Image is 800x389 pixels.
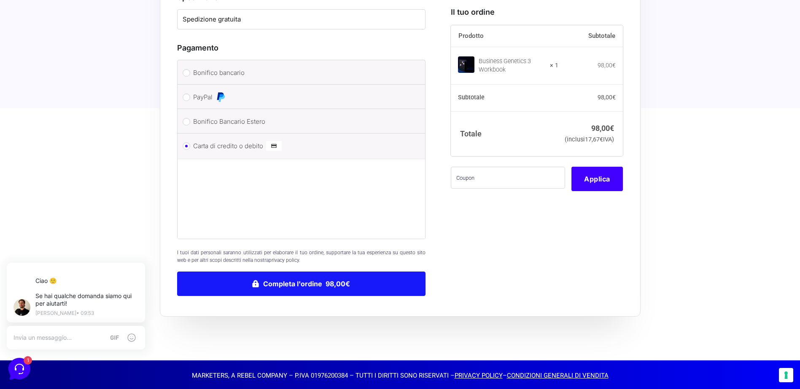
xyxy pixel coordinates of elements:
a: privacy policy [269,257,299,263]
img: PayPal [215,92,226,102]
p: Certo! Sotto ad ogni lezione hai la possibilità di commentare con le tue domande e ricevere rispo... [35,90,129,98]
p: Ciao 🙂 Se hai qualche domanda siamo qui per aiutarti! [35,57,129,66]
p: Se hai qualche domanda siamo qui per aiutarti! [40,40,143,55]
span: [PERSON_NAME] [35,47,129,56]
iframe: Casella di inserimento pagamento sicuro con carta [184,166,415,231]
bdi: 98,00 [591,123,614,132]
a: AssistenzaCerto! Sotto ad ogni lezione hai la possibilità di commentare con le tue domande e rice... [10,76,159,101]
button: Home [7,270,59,290]
a: [PERSON_NAME]Ciao 🙂 Se hai qualche domanda siamo qui per aiutarti!3 mesi fa1 [10,44,159,69]
iframe: Customerly Messenger Launcher [7,356,32,381]
input: Cerca un articolo... [19,157,138,165]
p: Home [25,282,40,290]
button: Le tue preferenze relative al consenso per le tecnologie di tracciamento [779,368,793,382]
img: Carta di credito o debito [266,141,282,151]
span: € [610,123,614,132]
span: Inizia una conversazione [55,110,124,117]
span: Trova una risposta [13,139,66,145]
span: € [612,94,616,101]
button: Completa l'ordine 98,00€ [177,272,426,296]
a: CONDIZIONI GENERALI DI VENDITA [507,372,609,379]
span: 1 [147,57,155,66]
p: Messaggi [73,282,96,290]
p: 7 mesi fa [134,80,155,87]
p: I tuoi dati personali saranno utilizzati per elaborare il tuo ordine, supportare la tua esperienz... [177,249,426,264]
button: 1Messaggi [59,270,110,290]
input: Coupon [451,167,565,189]
button: Aiuto [110,270,162,290]
th: Prodotto [451,25,558,47]
p: [PERSON_NAME] • 09:53 [40,58,143,63]
label: Spedizione gratuita [183,15,420,24]
p: MARKETERS, A REBEL COMPANY – P.IVA 01976200384 – TUTTI I DIRITTI SONO RISERVATI – – [164,371,636,381]
label: Bonifico Bancario Estero [193,115,407,128]
a: [DEMOGRAPHIC_DATA] tutto [75,34,155,40]
button: Applica [571,167,623,191]
bdi: 98,00 [598,94,616,101]
span: Le tue conversazioni [13,34,72,40]
img: dark [13,48,30,65]
h3: Il tuo ordine [451,6,623,18]
img: dark [19,46,35,63]
span: 1 [84,269,90,275]
img: Business Genetics 3 Workbook [458,56,474,72]
button: Inizia una conversazione [13,105,155,122]
p: 3 mesi fa [134,47,155,55]
img: dark [13,80,30,97]
p: Aiuto [130,282,142,290]
th: Subtotale [558,25,623,47]
span: 17,67 [585,136,603,143]
label: Bonifico bancario [193,67,407,79]
strong: × 1 [550,61,558,70]
bdi: 98,00 [598,62,616,69]
h2: [PERSON_NAME] 👋 [7,7,142,20]
span: € [600,136,603,143]
span: € [612,62,616,69]
h3: Pagamento [177,42,426,53]
span: Assistenza [35,80,129,88]
label: Carta di credito o debito [193,140,407,152]
p: Ciao 🙂 [40,24,143,32]
label: PayPal [193,91,407,104]
th: Subtotale [451,84,558,111]
a: Apri Centro Assistenza [90,139,155,145]
small: (inclusi IVA) [565,136,614,143]
th: Totale [451,111,558,156]
div: Business Genetics 3 Workbook [479,57,544,74]
a: PRIVACY POLICY [455,372,503,379]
